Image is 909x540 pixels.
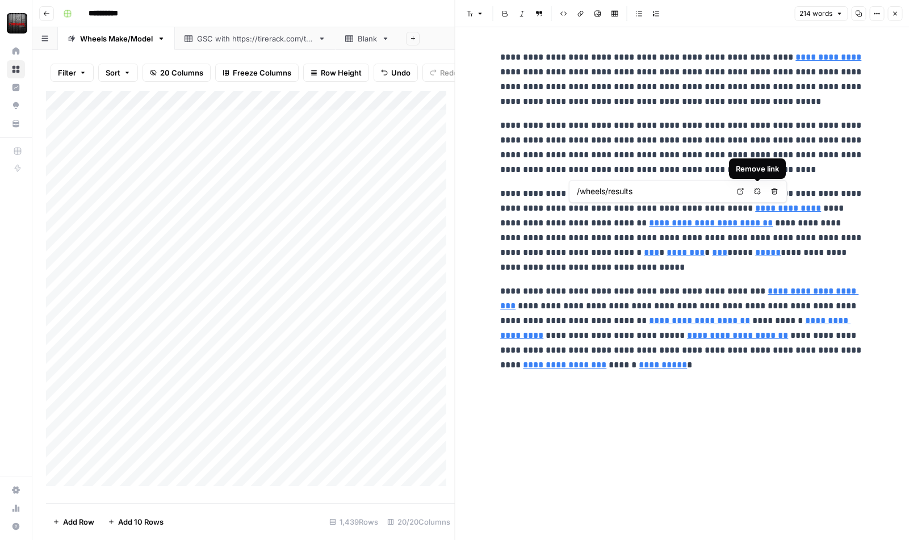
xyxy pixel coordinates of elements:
[422,64,466,82] button: Redo
[58,27,175,50] a: Wheels Make/Model
[799,9,832,19] span: 214 words
[58,67,76,78] span: Filter
[7,499,25,517] a: Usage
[7,97,25,115] a: Opportunities
[7,517,25,535] button: Help + Support
[321,67,362,78] span: Row Height
[160,67,203,78] span: 20 Columns
[51,64,94,82] button: Filter
[7,13,27,34] img: Tire Rack Logo
[336,27,399,50] a: Blank
[63,516,94,528] span: Add Row
[7,115,25,133] a: Your Data
[440,67,458,78] span: Redo
[303,64,369,82] button: Row Height
[118,516,164,528] span: Add 10 Rows
[80,33,153,44] div: Wheels Make/Model
[7,60,25,78] a: Browse
[175,27,336,50] a: GSC with [URL][DOMAIN_NAME]
[215,64,299,82] button: Freeze Columns
[101,513,170,531] button: Add 10 Rows
[46,513,101,531] button: Add Row
[374,64,418,82] button: Undo
[143,64,211,82] button: 20 Columns
[383,513,455,531] div: 20/20 Columns
[391,67,410,78] span: Undo
[358,33,377,44] div: Blank
[106,67,120,78] span: Sort
[7,78,25,97] a: Insights
[325,513,383,531] div: 1,439 Rows
[794,6,848,21] button: 214 words
[233,67,291,78] span: Freeze Columns
[197,33,313,44] div: GSC with [URL][DOMAIN_NAME]
[7,42,25,60] a: Home
[7,9,25,37] button: Workspace: Tire Rack
[98,64,138,82] button: Sort
[7,481,25,499] a: Settings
